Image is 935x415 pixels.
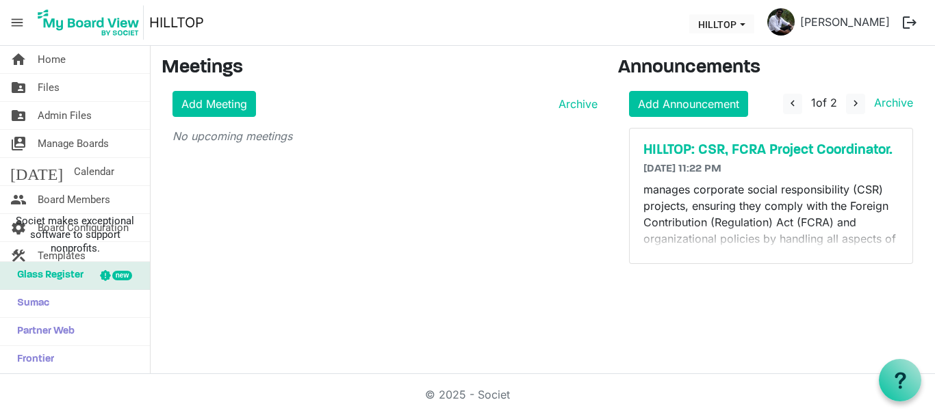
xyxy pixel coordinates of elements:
span: navigate_before [786,97,799,109]
span: menu [4,10,30,36]
img: My Board View Logo [34,5,144,40]
span: Glass Register [10,262,84,289]
span: switch_account [10,130,27,157]
span: [DATE] [10,158,63,185]
a: Add Announcement [629,91,748,117]
span: Files [38,74,60,101]
a: [PERSON_NAME] [795,8,895,36]
h3: Meetings [162,57,598,80]
span: Admin Files [38,102,92,129]
button: logout [895,8,924,37]
img: hSUB5Hwbk44obJUHC4p8SpJiBkby1CPMa6WHdO4unjbwNk2QqmooFCj6Eu6u6-Q6MUaBHHRodFmU3PnQOABFnA_thumb.png [767,8,795,36]
span: Calendar [74,158,114,185]
span: Manage Boards [38,130,109,157]
div: new [112,271,132,280]
span: Frontier [10,346,54,373]
span: Sumac [10,290,49,317]
h3: Announcements [618,57,924,80]
a: Archive [869,96,913,109]
a: HILLTOP: CSR, FCRA Project Coordinator. [643,142,899,159]
a: © 2025 - Societ [425,388,510,401]
button: navigate_before [783,94,802,114]
span: Board Members [38,186,110,213]
a: Archive [553,96,598,112]
span: [DATE] 11:22 PM [643,163,721,174]
p: No upcoming meetings [172,128,598,144]
a: My Board View Logo [34,5,149,40]
span: Societ makes exceptional software to support nonprofits. [6,214,144,255]
span: Home [38,46,66,73]
button: HILLTOP dropdownbutton [689,14,754,34]
span: navigate_next [849,97,862,109]
a: Add Meeting [172,91,256,117]
span: 1 [811,96,816,109]
button: navigate_next [846,94,865,114]
a: HILLTOP [149,9,204,36]
span: Partner Web [10,318,75,345]
span: of 2 [811,96,837,109]
p: manages corporate social responsibility (CSR) projects, ensuring they comply with the Foreign Con... [643,181,899,280]
span: home [10,46,27,73]
span: people [10,186,27,213]
span: folder_shared [10,74,27,101]
span: folder_shared [10,102,27,129]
